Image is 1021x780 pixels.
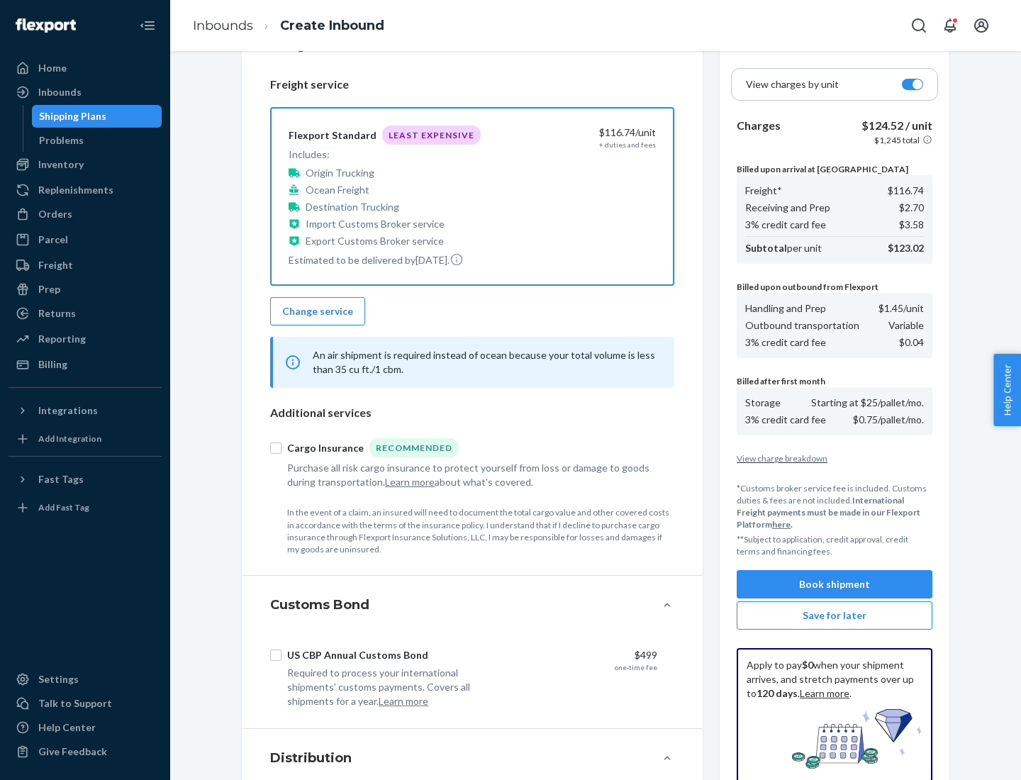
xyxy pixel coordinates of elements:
[38,501,89,513] div: Add Fast Tag
[508,126,656,140] div: $116.74 /unit
[737,281,932,293] p: Billed upon outbound from Flexport
[936,11,964,40] button: Open notifications
[615,662,657,672] div: one-time fee
[38,720,96,735] div: Help Center
[745,413,826,427] p: 3% credit card fee
[270,749,352,767] h4: Distribution
[306,217,445,231] p: Import Customs Broker service
[737,375,932,387] p: Billed after first month
[9,668,162,691] a: Settings
[9,228,162,251] a: Parcel
[9,716,162,739] a: Help Center
[270,596,369,614] h4: Customs Bond
[853,413,924,427] p: $0.75/pallet/mo.
[745,241,822,255] p: per unit
[270,650,281,661] input: US CBP Annual Customs Bond
[280,18,384,33] a: Create Inbound
[993,354,1021,426] button: Help Center
[746,77,839,91] p: View charges by unit
[745,184,782,198] p: Freight*
[510,648,657,662] div: $499
[967,11,995,40] button: Open account menu
[193,18,253,33] a: Inbounds
[38,433,101,445] div: Add Integration
[888,241,924,255] p: $123.02
[599,140,656,150] div: + duties and fees
[9,692,162,715] a: Talk to Support
[32,105,162,128] a: Shipping Plans
[772,519,791,530] a: here
[745,335,826,350] p: 3% credit card fee
[38,183,113,197] div: Replenishments
[289,147,481,162] p: Includes:
[737,601,932,630] button: Save for later
[9,254,162,277] a: Freight
[306,183,369,197] p: Ocean Freight
[737,482,932,531] p: *Customs broker service fee is included. Customs duties & fees are not included.
[905,11,933,40] button: Open Search Box
[899,218,924,232] p: $3.58
[38,258,73,272] div: Freight
[287,648,428,662] div: US CBP Annual Customs Bond
[369,438,459,457] div: Recommended
[32,129,162,152] a: Problems
[802,659,813,671] b: $0
[745,301,826,316] p: Handling and Prep
[38,332,86,346] div: Reporting
[745,218,826,232] p: 3% credit card fee
[306,166,374,180] p: Origin Trucking
[899,335,924,350] p: $0.04
[306,234,444,248] p: Export Customs Broker service
[9,468,162,491] button: Fast Tags
[38,403,98,418] div: Integrations
[287,441,364,455] div: Cargo Insurance
[9,302,162,325] a: Returns
[9,399,162,422] button: Integrations
[888,184,924,198] p: $116.74
[811,396,924,410] p: Starting at $25/pallet/mo.
[9,57,162,79] a: Home
[38,696,112,711] div: Talk to Support
[38,85,82,99] div: Inbounds
[737,452,932,464] button: View charge breakdown
[38,472,84,486] div: Fast Tags
[270,77,674,93] p: Freight service
[287,506,674,555] p: In the event of a claim, an insured will need to document the total cargo value and other covered...
[289,128,376,143] div: Flexport Standard
[9,81,162,104] a: Inbounds
[800,687,849,699] a: Learn more
[9,179,162,201] a: Replenishments
[9,203,162,225] a: Orders
[379,694,428,708] button: Learn more
[38,61,67,75] div: Home
[39,109,106,123] div: Shipping Plans
[38,745,107,759] div: Give Feedback
[287,666,498,708] div: Required to process your international shipments' customs payments. Covers all shipments for a year.
[270,297,365,325] button: Change service
[737,118,781,132] b: Charges
[38,207,72,221] div: Orders
[38,672,79,686] div: Settings
[745,318,859,333] p: Outbound transportation
[745,242,787,254] b: Subtotal
[9,740,162,763] button: Give Feedback
[9,428,162,450] a: Add Integration
[9,278,162,301] a: Prep
[737,495,920,530] b: International Freight payments must be made in our Flexport Platform .
[385,475,435,489] button: Learn more
[9,328,162,350] a: Reporting
[878,301,924,316] p: $1.45 /unit
[270,405,674,421] p: Additional services
[313,348,657,377] p: An air shipment is required instead of ocean because your total volume is less than 35 cu ft./1 cbm.
[9,153,162,176] a: Inventory
[737,533,932,557] p: **Subject to application, credit approval, credit terms and financing fees.
[9,496,162,519] a: Add Fast Tag
[16,18,76,33] img: Flexport logo
[382,126,481,145] div: Least Expensive
[737,163,932,175] p: Billed upon arrival at [GEOGRAPHIC_DATA]
[38,306,76,321] div: Returns
[757,687,798,699] b: 120 days
[874,134,920,146] p: $1,245 total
